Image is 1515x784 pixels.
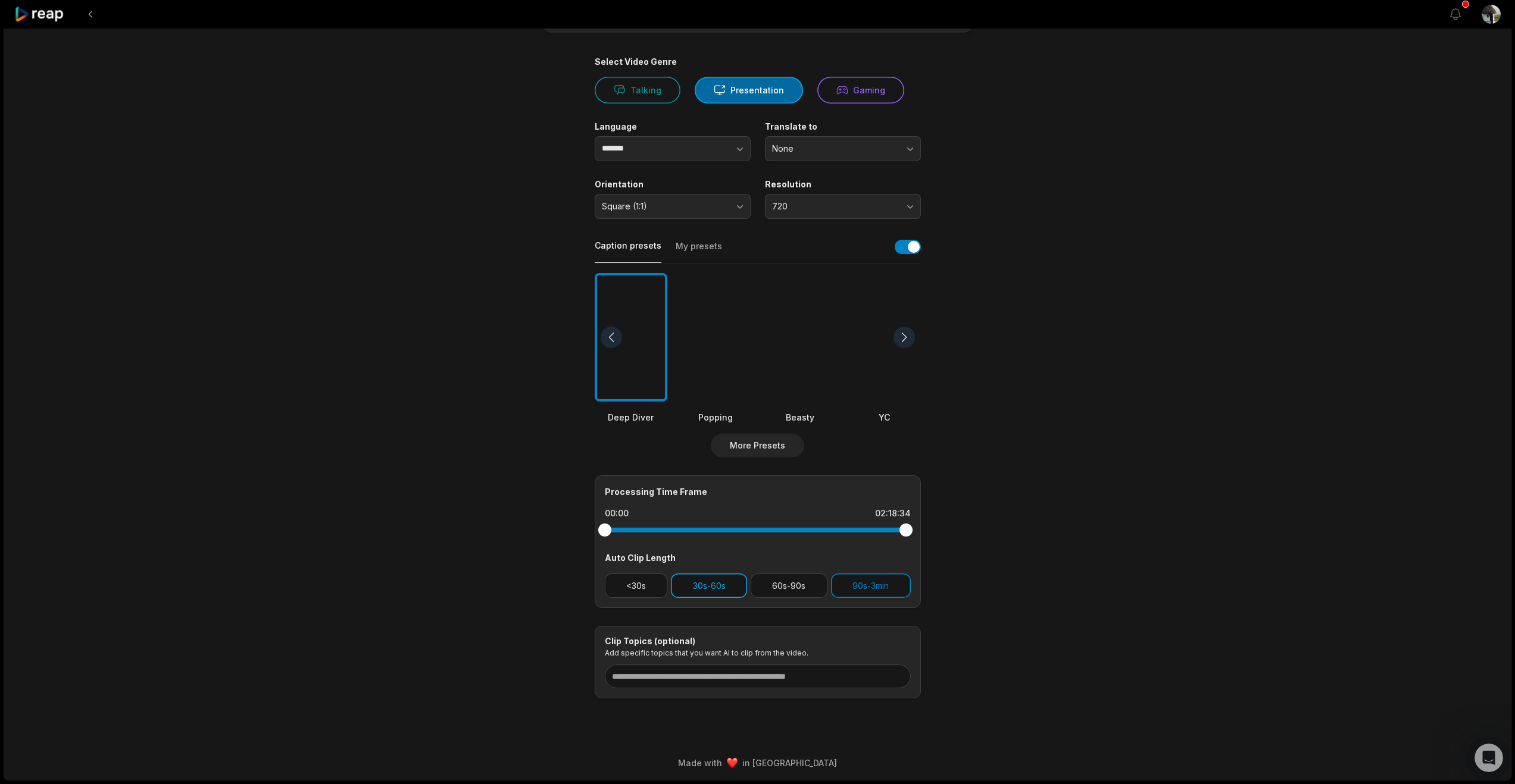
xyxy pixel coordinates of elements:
div: Auto Clip Length [605,551,911,564]
button: More Presets [711,434,804,457]
button: 720 [765,194,921,219]
button: 60s-90s [751,573,827,598]
span: 720 [772,201,897,212]
div: Popping [679,411,752,424]
label: Resolution [765,179,921,190]
iframe: Intercom live chat [1475,744,1503,772]
span: None [772,143,897,154]
button: 90s-3min [831,573,911,598]
div: Clip Topics (optional) [605,636,911,647]
div: YC [848,411,921,424]
button: Caption presets [595,240,661,263]
span: Square (1:1) [602,201,727,212]
label: Translate to [765,121,921,132]
button: Presentation [695,77,803,104]
div: Select Video Genre [595,57,921,67]
label: Language [595,121,751,132]
button: Gaming [817,77,904,104]
div: Made with in [GEOGRAPHIC_DATA] [15,757,1500,769]
div: Beasty [764,411,836,424]
img: heart emoji [727,758,738,769]
button: My presets [676,240,722,263]
p: Add specific topics that you want AI to clip from the video. [605,648,911,657]
label: Orientation [595,179,751,190]
button: 30s-60s [671,573,747,598]
div: Processing Time Frame [605,485,911,498]
button: Square (1:1) [595,194,751,219]
button: None [765,136,921,161]
button: <30s [605,573,668,598]
button: Talking [595,77,680,104]
div: 02:18:34 [875,507,911,519]
div: 00:00 [605,507,629,519]
div: Deep Diver [595,411,667,424]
